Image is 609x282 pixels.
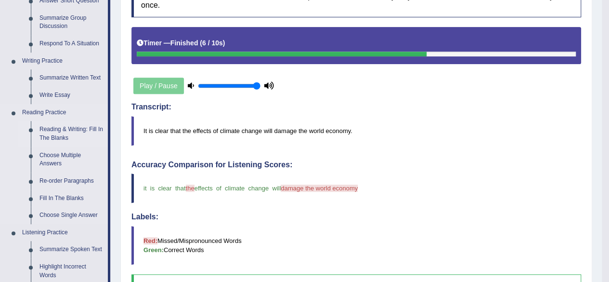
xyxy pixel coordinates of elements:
[248,185,269,192] span: change
[200,39,202,47] b: (
[223,39,225,47] b: )
[202,39,223,47] b: 6 / 10s
[35,207,108,224] a: Choose Single Answer
[131,116,581,146] blockquote: It is clear that the effects of climate change will damage the world economy.
[158,185,171,192] span: clear
[35,190,108,207] a: Fill In The Blanks
[35,35,108,53] a: Respond To A Situation
[194,185,213,192] span: effects
[186,185,194,192] span: the
[143,185,147,192] span: it
[18,224,108,242] a: Listening Practice
[272,185,281,192] span: will
[131,226,581,265] blockquote: Missed/Mispronounced Words Correct Words
[35,87,108,104] a: Write Essay
[175,185,186,192] span: that
[137,40,225,47] h5: Timer —
[35,241,108,258] a: Summarize Spoken Text
[143,237,157,244] b: Red:
[35,69,108,87] a: Summarize Written Text
[131,161,581,169] h4: Accuracy Comparison for Listening Scores:
[18,53,108,70] a: Writing Practice
[35,173,108,190] a: Re-order Paragraphs
[281,185,358,192] span: damage the world economy
[35,147,108,173] a: Choose Multiple Answers
[35,121,108,147] a: Reading & Writing: Fill In The Blanks
[18,104,108,121] a: Reading Practice
[35,10,108,35] a: Summarize Group Discussion
[131,103,581,111] h4: Transcript:
[131,213,581,221] h4: Labels:
[150,185,155,192] span: is
[216,185,221,192] span: of
[225,185,245,192] span: climate
[170,39,198,47] b: Finished
[143,246,164,254] b: Green:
